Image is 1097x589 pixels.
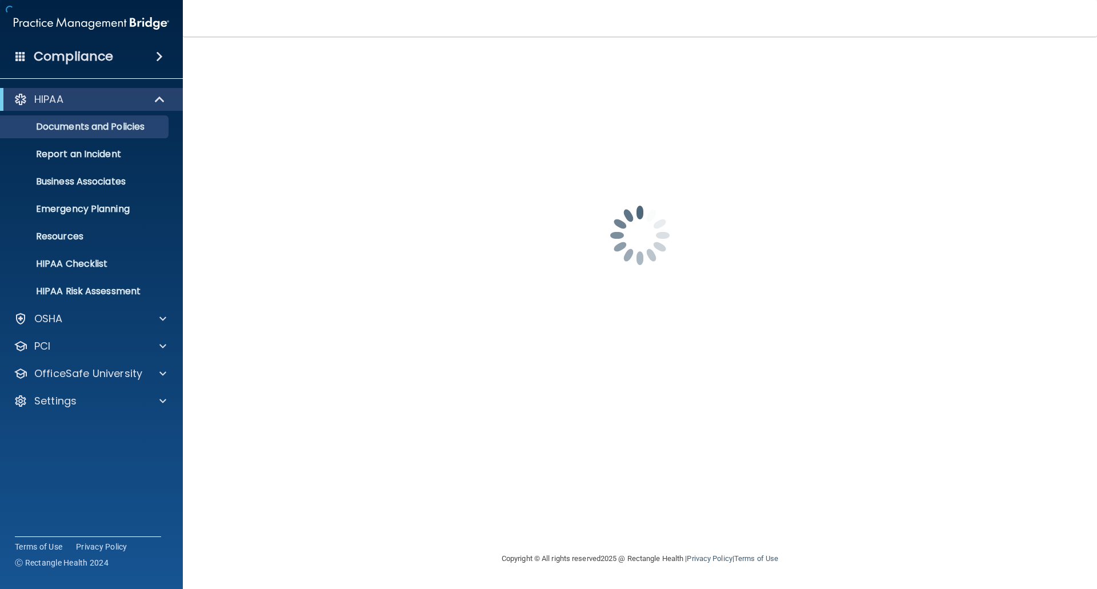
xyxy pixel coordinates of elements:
p: PCI [34,339,50,353]
a: PCI [14,339,166,353]
p: Business Associates [7,176,163,187]
img: PMB logo [14,12,169,35]
a: Privacy Policy [76,541,127,552]
a: HIPAA [14,93,166,106]
div: Copyright © All rights reserved 2025 @ Rectangle Health | | [431,540,848,577]
p: Emergency Planning [7,203,163,215]
a: Terms of Use [734,554,778,563]
a: OSHA [14,312,166,326]
a: Settings [14,394,166,408]
a: Privacy Policy [687,554,732,563]
p: HIPAA Checklist [7,258,163,270]
p: HIPAA Risk Assessment [7,286,163,297]
p: OfficeSafe University [34,367,142,380]
a: OfficeSafe University [14,367,166,380]
p: Resources [7,231,163,242]
img: spinner.e123f6fc.gif [583,178,697,293]
a: Terms of Use [15,541,62,552]
p: Report an Incident [7,149,163,160]
h4: Compliance [34,49,113,65]
p: Settings [34,394,77,408]
p: Documents and Policies [7,121,163,133]
span: Ⓒ Rectangle Health 2024 [15,557,109,568]
p: OSHA [34,312,63,326]
p: HIPAA [34,93,63,106]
